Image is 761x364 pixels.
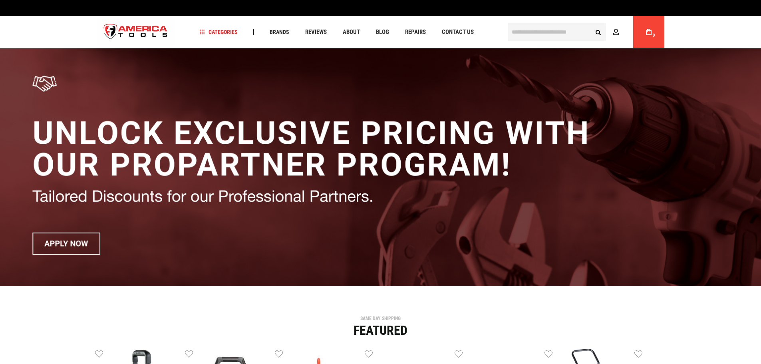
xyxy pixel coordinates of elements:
a: Contact Us [438,27,477,38]
span: Contact Us [442,29,474,35]
div: SAME DAY SHIPPING [95,316,666,321]
a: Repairs [401,27,429,38]
span: Brands [270,29,289,35]
img: America Tools [97,17,175,47]
span: About [343,29,360,35]
a: Categories [196,27,241,38]
span: Reviews [305,29,327,35]
span: 0 [653,33,655,38]
span: Repairs [405,29,426,35]
a: 0 [641,16,656,48]
a: Reviews [302,27,330,38]
span: Categories [199,29,238,35]
div: Featured [95,324,666,337]
a: About [339,27,364,38]
a: Brands [266,27,293,38]
a: store logo [97,17,175,47]
button: Search [591,24,606,40]
span: Blog [376,29,389,35]
a: Blog [372,27,393,38]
